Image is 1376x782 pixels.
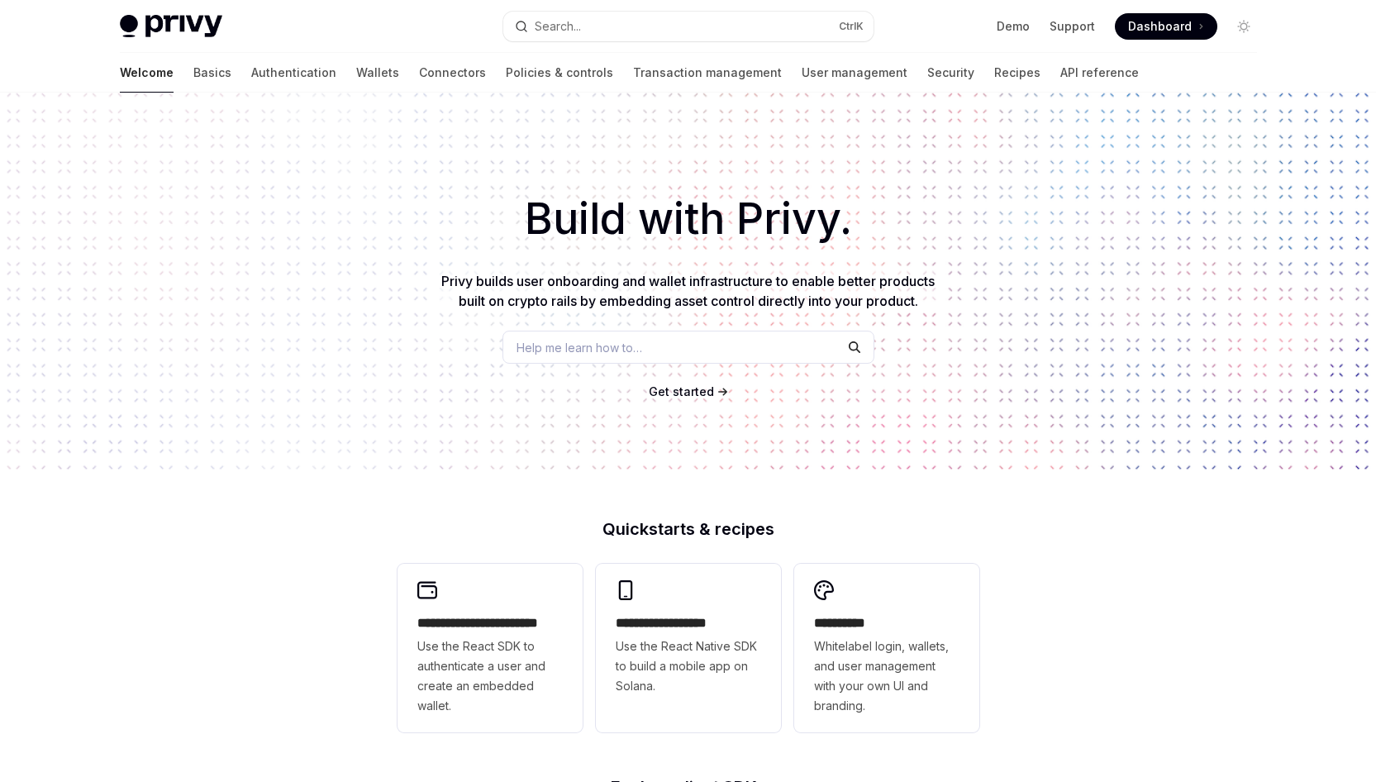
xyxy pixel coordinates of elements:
a: Get started [649,384,714,400]
a: Transaction management [633,53,782,93]
a: Security [927,53,974,93]
a: Support [1050,18,1095,35]
a: Dashboard [1115,13,1217,40]
span: Ctrl K [839,20,864,33]
span: Get started [649,384,714,398]
a: Recipes [994,53,1040,93]
h2: Quickstarts & recipes [398,521,979,537]
a: Basics [193,53,231,93]
a: Policies & controls [506,53,613,93]
div: Search... [535,17,581,36]
a: Authentication [251,53,336,93]
a: Wallets [356,53,399,93]
button: Toggle dark mode [1231,13,1257,40]
a: User management [802,53,907,93]
a: Demo [997,18,1030,35]
span: Privy builds user onboarding and wallet infrastructure to enable better products built on crypto ... [441,273,935,309]
a: **** **** **** ***Use the React Native SDK to build a mobile app on Solana. [596,564,781,732]
a: Welcome [120,53,174,93]
a: API reference [1060,53,1139,93]
span: Use the React Native SDK to build a mobile app on Solana. [616,637,761,696]
button: Search...CtrlK [503,12,874,41]
span: Whitelabel login, wallets, and user management with your own UI and branding. [814,637,959,716]
a: Connectors [419,53,486,93]
span: Dashboard [1128,18,1192,35]
a: **** *****Whitelabel login, wallets, and user management with your own UI and branding. [794,564,979,732]
span: Use the React SDK to authenticate a user and create an embedded wallet. [417,637,563,716]
h1: Build with Privy. [26,187,1350,251]
span: Help me learn how to… [517,339,642,356]
img: light logo [120,15,222,38]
